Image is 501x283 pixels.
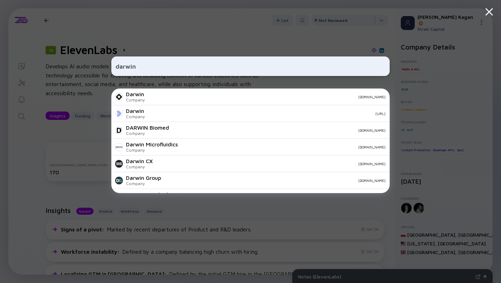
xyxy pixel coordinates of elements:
[116,60,385,72] input: Search Company or Investor...
[183,145,385,149] div: [DOMAIN_NAME]
[126,147,178,153] div: Company
[126,164,153,169] div: Company
[175,128,385,132] div: [DOMAIN_NAME]
[126,124,169,131] div: DARWIN Biomed
[126,108,145,114] div: Darwin
[126,131,169,136] div: Company
[126,114,145,119] div: Company
[126,175,161,181] div: Darwin Group
[167,178,385,183] div: [DOMAIN_NAME]
[126,97,145,102] div: Company
[126,158,153,164] div: Darwin CX
[126,181,161,186] div: Company
[126,91,145,97] div: Darwin
[158,162,385,166] div: [DOMAIN_NAME]
[150,95,385,99] div: [DOMAIN_NAME]
[150,112,385,116] div: [URL]
[126,191,170,198] div: Darwin & Goliath
[126,141,178,147] div: Darwin Microfluidics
